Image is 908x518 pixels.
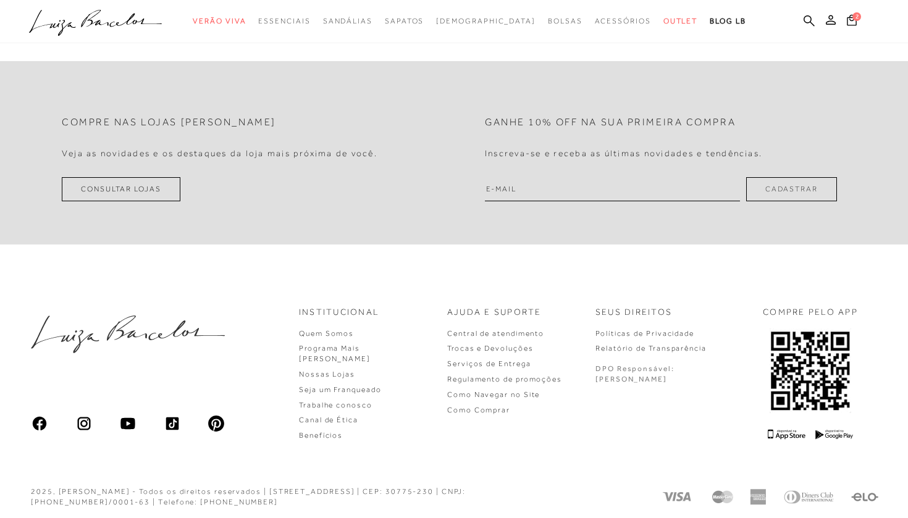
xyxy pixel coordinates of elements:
[663,10,698,33] a: categoryNavScreenReaderText
[299,370,355,378] a: Nossas Lojas
[595,364,675,385] p: DPO Responsável: [PERSON_NAME]
[447,406,510,414] a: Como Comprar
[851,489,879,505] img: Elo
[299,306,379,319] p: Institucional
[485,117,736,128] h2: Ganhe 10% off na sua primeira compra
[661,489,696,505] img: Visa
[763,306,858,319] p: COMPRE PELO APP
[595,344,707,353] a: Relatório de Transparência
[447,306,542,319] p: Ajuda e Suporte
[485,148,762,159] h4: Inscreva-se e receba as últimas novidades e tendências.
[75,415,93,432] img: instagram_material_outline
[31,415,48,432] img: facebook_ios_glyph
[710,489,735,505] img: Mastercard
[447,390,540,399] a: Como Navegar no Site
[768,429,805,440] img: App Store Logo
[852,12,861,21] span: 2
[62,177,180,201] a: Consultar Lojas
[548,10,582,33] a: categoryNavScreenReaderText
[385,17,424,25] span: Sapatos
[447,344,533,353] a: Trocas e Devoluções
[663,17,698,25] span: Outlet
[31,315,225,353] img: luiza-barcelos.png
[548,17,582,25] span: Bolsas
[299,385,382,394] a: Seja um Franqueado
[323,10,372,33] a: categoryNavScreenReaderText
[208,415,225,432] img: pinterest_ios_filled
[815,429,853,440] img: Google Play Logo
[193,10,246,33] a: categoryNavScreenReaderText
[595,17,651,25] span: Acessórios
[164,415,181,432] img: tiktok
[299,416,358,424] a: Canal de Ética
[436,10,536,33] a: noSubCategoriesText
[447,359,531,368] a: Serviços de Entrega
[62,117,276,128] h2: Compre nas lojas [PERSON_NAME]
[770,328,851,413] img: QRCODE
[385,10,424,33] a: categoryNavScreenReaderText
[595,329,694,338] a: Políticas de Privacidade
[485,177,740,201] input: E-mail
[323,17,372,25] span: Sandálias
[595,306,672,319] p: Seus Direitos
[710,17,746,25] span: BLOG LB
[119,415,137,432] img: youtube_material_rounded
[710,10,746,33] a: BLOG LB
[436,17,536,25] span: [DEMOGRAPHIC_DATA]
[299,401,372,409] a: Trabalhe conosco
[299,431,343,440] a: Benefícios
[750,489,766,505] img: American Express
[258,17,310,25] span: Essenciais
[258,10,310,33] a: categoryNavScreenReaderText
[62,148,377,159] h4: Veja as novidades e os destaques da loja mais próxima de você.
[746,177,837,201] button: Cadastrar
[843,14,860,30] button: 2
[31,487,556,508] div: 2025, [PERSON_NAME] - Todos os direitos reservados | [STREET_ADDRESS] | CEP: 30775-230 | CNPJ: [P...
[781,489,836,505] img: Diners Club
[299,344,371,363] a: Programa Mais [PERSON_NAME]
[447,375,562,383] a: Regulamento de promoções
[193,17,246,25] span: Verão Viva
[299,329,354,338] a: Quem Somos
[595,10,651,33] a: categoryNavScreenReaderText
[447,329,544,338] a: Central de atendimento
